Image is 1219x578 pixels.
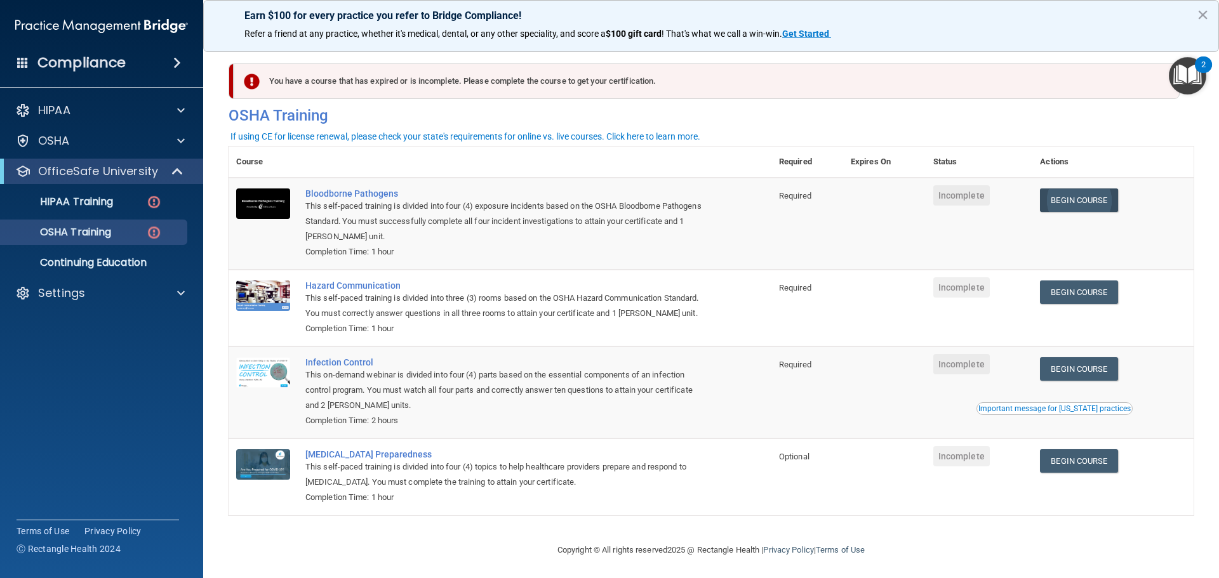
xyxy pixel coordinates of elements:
th: Expires On [843,147,926,178]
img: danger-circle.6113f641.png [146,225,162,240]
a: Settings [15,286,185,301]
a: HIPAA [15,103,185,118]
h4: OSHA Training [229,107,1194,124]
p: Continuing Education [8,256,182,269]
div: You have a course that has expired or is incomplete. Please complete the course to get your certi... [234,63,1180,99]
p: HIPAA Training [8,195,113,208]
th: Actions [1032,147,1194,178]
span: Incomplete [933,277,990,298]
p: OSHA [38,133,70,148]
a: Begin Course [1040,357,1117,381]
p: Earn $100 for every practice you refer to Bridge Compliance! [244,10,1178,22]
a: OfficeSafe University [15,164,184,179]
span: ! That's what we call a win-win. [662,29,782,39]
span: Incomplete [933,354,990,374]
a: Get Started [782,29,831,39]
span: Required [779,283,811,292]
img: exclamation-circle-solid-danger.72ef9ffc.png [244,74,260,89]
span: Incomplete [933,446,990,466]
h4: Compliance [37,54,126,72]
div: Important message for [US_STATE] practices [978,405,1131,412]
a: Begin Course [1040,280,1117,304]
button: If using CE for license renewal, please check your state's requirements for online vs. live cours... [229,130,702,143]
img: PMB logo [15,13,188,39]
div: Copyright © All rights reserved 2025 @ Rectangle Health | | [479,530,943,570]
a: Infection Control [305,357,708,367]
div: Completion Time: 2 hours [305,413,708,428]
button: Close [1197,4,1209,25]
a: Terms of Use [816,545,865,555]
span: Required [779,191,811,200]
div: 2 [1201,65,1206,81]
p: Settings [38,286,85,301]
a: OSHA [15,133,185,148]
a: [MEDICAL_DATA] Preparedness [305,449,708,459]
a: Privacy Policy [84,525,142,537]
strong: $100 gift card [606,29,662,39]
a: Privacy Policy [763,545,813,555]
button: Read this if you are a dental practitioner in the state of CA [976,402,1133,415]
button: Open Resource Center, 2 new notifications [1169,57,1206,95]
a: Hazard Communication [305,280,708,291]
div: Completion Time: 1 hour [305,244,708,259]
p: OfficeSafe University [38,164,158,179]
div: This self-paced training is divided into four (4) exposure incidents based on the OSHA Bloodborne... [305,199,708,244]
img: danger-circle.6113f641.png [146,194,162,210]
th: Required [771,147,843,178]
div: If using CE for license renewal, please check your state's requirements for online vs. live cours... [230,132,700,141]
div: This self-paced training is divided into four (4) topics to help healthcare providers prepare and... [305,459,708,490]
span: Optional [779,452,809,461]
th: Status [926,147,1033,178]
div: This on-demand webinar is divided into four (4) parts based on the essential components of an inf... [305,367,708,413]
a: Begin Course [1040,449,1117,473]
a: Begin Course [1040,188,1117,212]
a: Terms of Use [17,525,69,537]
a: Bloodborne Pathogens [305,188,708,199]
span: Incomplete [933,185,990,206]
span: Refer a friend at any practice, whether it's medical, dental, or any other speciality, and score a [244,29,606,39]
th: Course [229,147,298,178]
p: HIPAA [38,103,70,118]
div: Completion Time: 1 hour [305,321,708,336]
div: Completion Time: 1 hour [305,490,708,505]
span: Ⓒ Rectangle Health 2024 [17,542,121,555]
strong: Get Started [782,29,829,39]
div: This self-paced training is divided into three (3) rooms based on the OSHA Hazard Communication S... [305,291,708,321]
p: OSHA Training [8,226,111,239]
span: Required [779,360,811,369]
